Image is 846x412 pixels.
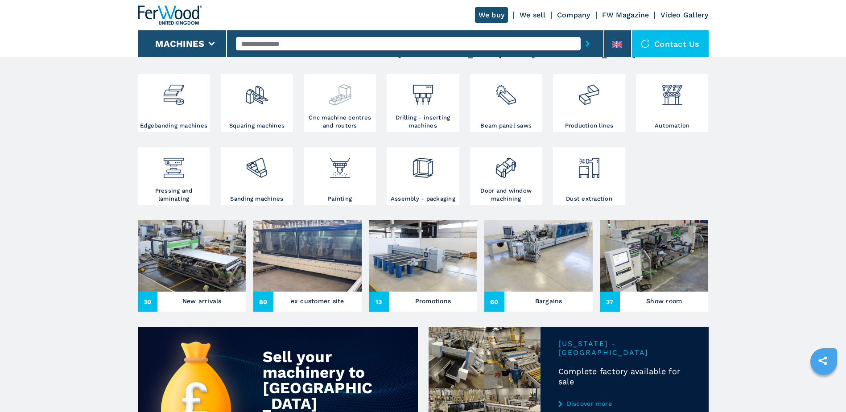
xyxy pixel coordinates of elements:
img: pressa-strettoia.png [162,149,186,180]
iframe: Chat [808,372,839,405]
a: Painting [304,147,376,205]
h3: Sanding machines [230,195,283,203]
img: foratrici_inseritrici_2.png [411,76,435,107]
a: New arrivals30New arrivals [138,220,246,312]
img: automazione.png [660,76,684,107]
a: ex customer site80ex customer site [253,220,362,312]
img: lavorazione_porte_finestre_2.png [494,149,518,180]
img: centro_di_lavoro_cnc_2.png [328,76,352,107]
button: Machines [155,38,204,49]
h3: Pressing and laminating [140,187,208,203]
a: Sanding machines [221,147,293,205]
h3: New arrivals [182,295,222,307]
img: squadratrici_2.png [245,76,268,107]
h3: Promotions [415,295,451,307]
span: 60 [484,292,504,312]
img: Ferwood [138,5,202,25]
span: 37 [600,292,620,312]
img: verniciatura_1.png [328,149,352,180]
img: montaggio_imballaggio_2.png [411,149,435,180]
span: 80 [253,292,273,312]
a: Production lines [553,74,625,132]
a: Automation [636,74,708,132]
h3: Beam panel saws [480,122,532,130]
h3: Squaring machines [229,122,285,130]
img: linee_di_produzione_2.png [577,76,601,107]
a: Door and window machining [470,147,542,205]
a: Squaring machines [221,74,293,132]
a: sharethis [812,350,834,372]
button: submit-button [581,33,594,54]
a: Video Gallery [660,11,708,19]
div: Contact us [632,30,709,57]
h3: Painting [328,195,352,203]
a: Company [557,11,590,19]
a: Bargains60Bargains [484,220,593,312]
img: aspirazione_1.png [577,149,601,180]
a: Cnc machine centres and routers [304,74,376,132]
a: Beam panel saws [470,74,542,132]
h3: Assembly - packaging [391,195,455,203]
h3: Door and window machining [472,187,540,203]
h3: ex customer site [291,295,344,307]
img: Contact us [641,39,650,48]
a: We buy [475,7,508,23]
a: We sell [520,11,545,19]
img: New arrivals [138,220,246,292]
a: Edgebanding machines [138,74,210,132]
h3: Automation [655,122,690,130]
a: Show room37Show room [600,220,708,312]
a: Dust extraction [553,147,625,205]
h3: Edgebanding machines [140,122,207,130]
div: Sell your machinery to [GEOGRAPHIC_DATA] [263,349,379,412]
img: ex customer site [253,220,362,292]
a: FW Magazine [602,11,649,19]
img: levigatrici_2.png [245,149,268,180]
h3: Cnc machine centres and routers [306,114,374,130]
img: Bargains [484,220,593,292]
img: bordatrici_1.png [162,76,186,107]
img: Promotions [369,220,477,292]
a: Assembly - packaging [387,147,459,205]
a: Discover more [558,400,691,407]
h3: Drilling - inserting machines [389,114,457,130]
span: 30 [138,292,158,312]
a: Drilling - inserting machines [387,74,459,132]
img: Show room [600,220,708,292]
a: Pressing and laminating [138,147,210,205]
span: 13 [369,292,389,312]
img: sezionatrici_2.png [494,76,518,107]
h3: Bargains [535,295,562,307]
a: Promotions13Promotions [369,220,477,312]
h3: Production lines [565,122,614,130]
h3: Dust extraction [566,195,612,203]
h3: Show room [646,295,682,307]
